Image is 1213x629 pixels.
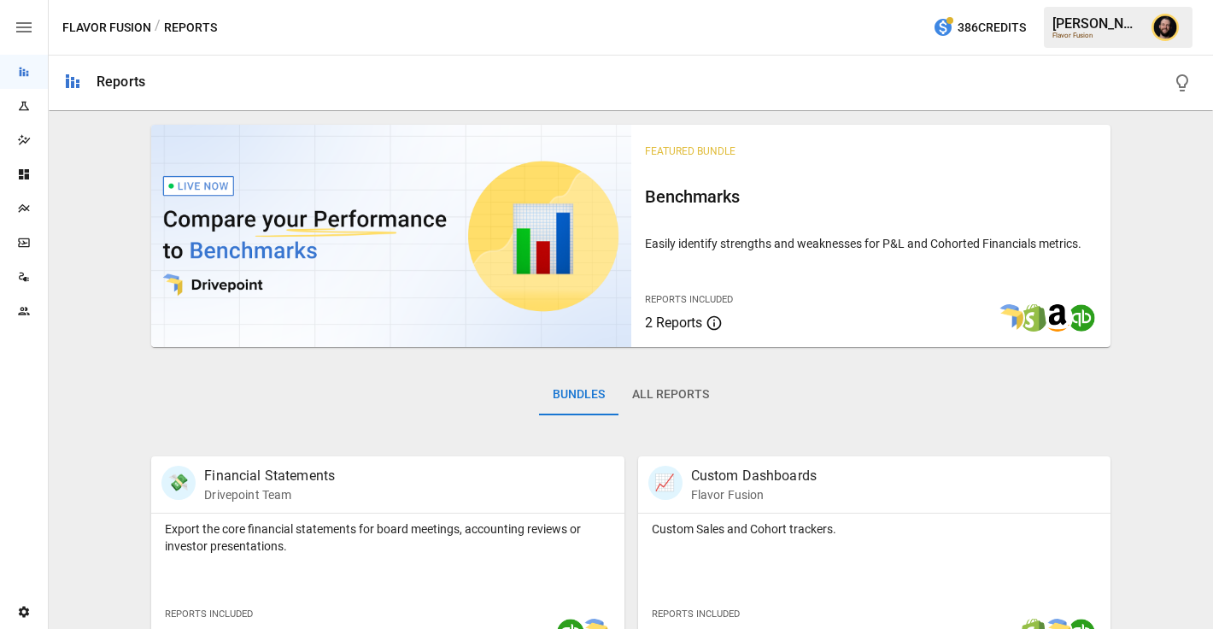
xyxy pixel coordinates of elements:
[618,374,723,415] button: All Reports
[1044,304,1071,332] img: amazon
[1068,304,1095,332] img: quickbooks
[645,145,735,157] span: Featured Bundle
[1052,15,1141,32] div: [PERSON_NAME]
[165,608,253,620] span: Reports Included
[204,466,335,486] p: Financial Statements
[645,314,702,331] span: 2 Reports
[652,520,1097,538] p: Custom Sales and Cohort trackers.
[1052,32,1141,39] div: Flavor Fusion
[996,304,1023,332] img: smart model
[958,17,1026,38] span: 386 Credits
[652,608,740,620] span: Reports Included
[645,183,1097,210] h6: Benchmarks
[161,466,196,500] div: 💸
[155,17,161,38] div: /
[165,520,610,555] p: Export the core financial statements for board meetings, accounting reviews or investor presentat...
[926,12,1033,44] button: 386Credits
[1141,3,1189,51] button: Ciaran Nugent
[1020,304,1047,332] img: shopify
[97,73,145,90] div: Reports
[645,294,733,305] span: Reports Included
[539,374,618,415] button: Bundles
[62,17,151,38] button: Flavor Fusion
[691,486,817,503] p: Flavor Fusion
[691,466,817,486] p: Custom Dashboards
[151,125,630,347] img: video thumbnail
[204,486,335,503] p: Drivepoint Team
[648,466,683,500] div: 📈
[645,235,1097,252] p: Easily identify strengths and weaknesses for P&L and Cohorted Financials metrics.
[1151,14,1179,41] img: Ciaran Nugent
